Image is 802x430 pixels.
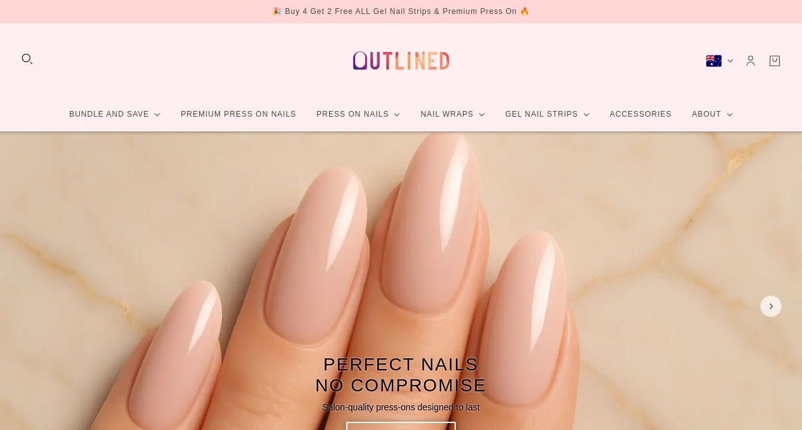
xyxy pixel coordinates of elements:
[410,98,495,131] a: Nail Wraps
[315,354,486,395] span: Perfect Nails No Compromise
[322,401,479,414] p: Salon-quality press-ons designed to last
[600,98,682,131] a: Accessories
[171,98,306,131] a: Premium Press On Nails
[768,54,782,68] a: Cart
[682,98,742,131] a: About
[495,98,600,131] a: Gel Nail Strips
[706,55,734,67] button: Australia
[744,54,758,68] a: Account
[272,5,530,18] div: 🎉 Buy 4 Get 2 Free ALL Gel Nail Strips & Premium Press On 🔥
[306,98,410,131] a: Press On Nails
[20,52,34,66] button: Search
[59,98,171,131] a: Bundle and Save
[346,34,457,88] a: Outlined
